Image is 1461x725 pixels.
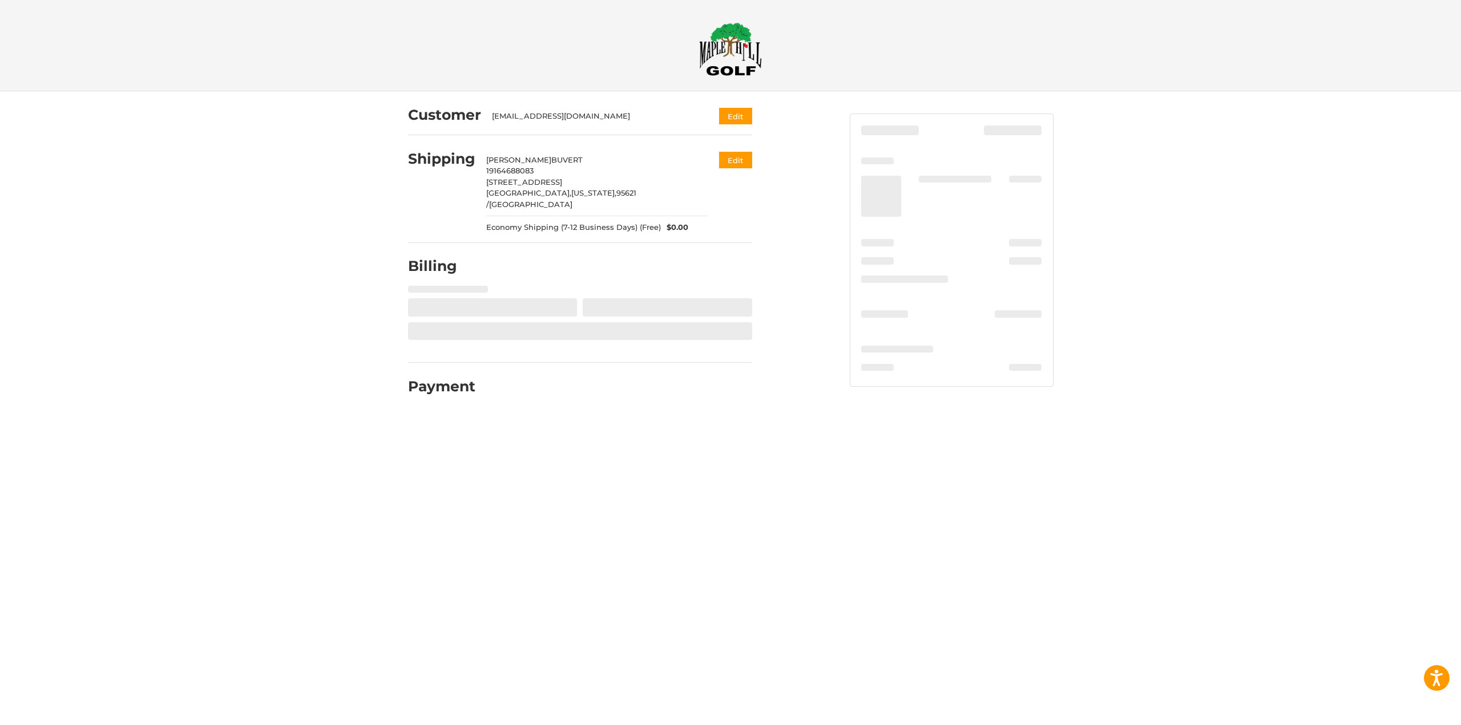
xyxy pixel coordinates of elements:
[408,106,481,124] h2: Customer
[486,166,534,175] span: 19164688083
[571,188,616,197] span: [US_STATE],
[489,200,572,209] span: [GEOGRAPHIC_DATA]
[551,155,583,164] span: BUVERT
[486,188,571,197] span: [GEOGRAPHIC_DATA],
[408,378,475,395] h2: Payment
[661,222,688,233] span: $0.00
[1367,694,1461,725] iframe: Google Customer Reviews
[719,108,752,124] button: Edit
[408,150,475,168] h2: Shipping
[408,257,475,275] h2: Billing
[486,188,636,209] span: 95621 /
[486,177,562,187] span: [STREET_ADDRESS]
[719,152,752,168] button: Edit
[486,155,551,164] span: [PERSON_NAME]
[492,111,697,122] div: [EMAIL_ADDRESS][DOMAIN_NAME]
[486,222,661,233] span: Economy Shipping (7-12 Business Days) (Free)
[699,22,762,76] img: Maple Hill Golf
